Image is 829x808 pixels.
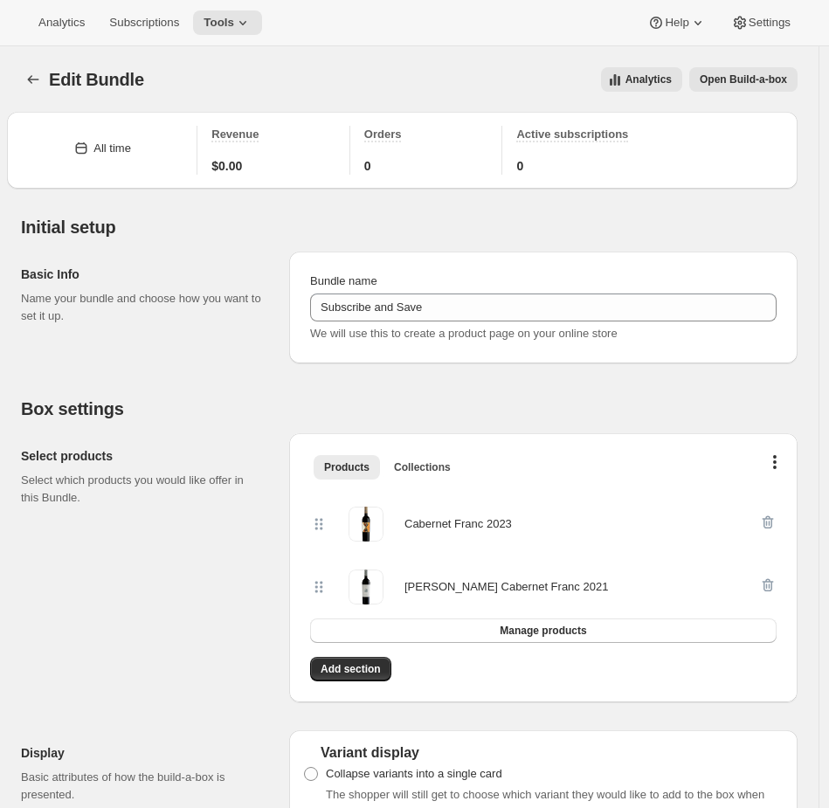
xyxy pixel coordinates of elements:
p: Name your bundle and choose how you want to set it up. [21,290,261,325]
span: Settings [749,16,791,30]
span: Help [665,16,688,30]
span: $0.00 [211,157,242,175]
button: Help [637,10,716,35]
span: Analytics [38,16,85,30]
span: Subscriptions [109,16,179,30]
button: Tools [193,10,262,35]
div: [PERSON_NAME] Cabernet Franc 2021 [404,578,608,596]
div: Variant display [303,744,784,762]
h2: Select products [21,447,261,465]
span: Collapse variants into a single card [326,767,502,780]
input: ie. Smoothie box [310,294,777,321]
span: Collections [394,460,451,474]
button: Manage products [310,618,777,643]
span: 0 [364,157,371,175]
span: 0 [516,157,523,175]
span: Tools [204,16,234,30]
span: Revenue [211,128,259,141]
span: Manage products [500,624,586,638]
button: View all analytics related to this specific bundles, within certain timeframes [601,67,682,92]
button: Subscriptions [99,10,190,35]
h2: Basic Info [21,266,261,283]
button: Add section [310,657,391,681]
span: Open Build-a-box [700,73,787,86]
p: Basic attributes of how the build-a-box is presented. [21,769,261,804]
button: View links to open the build-a-box on the online store [689,67,798,92]
h2: Display [21,744,261,762]
button: Bundles [21,67,45,92]
div: Cabernet Franc 2023 [404,515,512,533]
button: Analytics [28,10,95,35]
h2: Box settings [21,398,798,419]
span: Products [324,460,370,474]
span: Analytics [625,73,672,86]
span: Bundle name [310,274,377,287]
span: Orders [364,128,402,141]
span: Active subscriptions [516,128,628,141]
div: All time [93,140,131,157]
span: Add section [321,662,381,676]
span: We will use this to create a product page on your online store [310,327,618,340]
span: Edit Bundle [49,70,144,89]
h2: Initial setup [21,217,798,238]
button: Settings [721,10,801,35]
p: Select which products you would like offer in this Bundle. [21,472,261,507]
